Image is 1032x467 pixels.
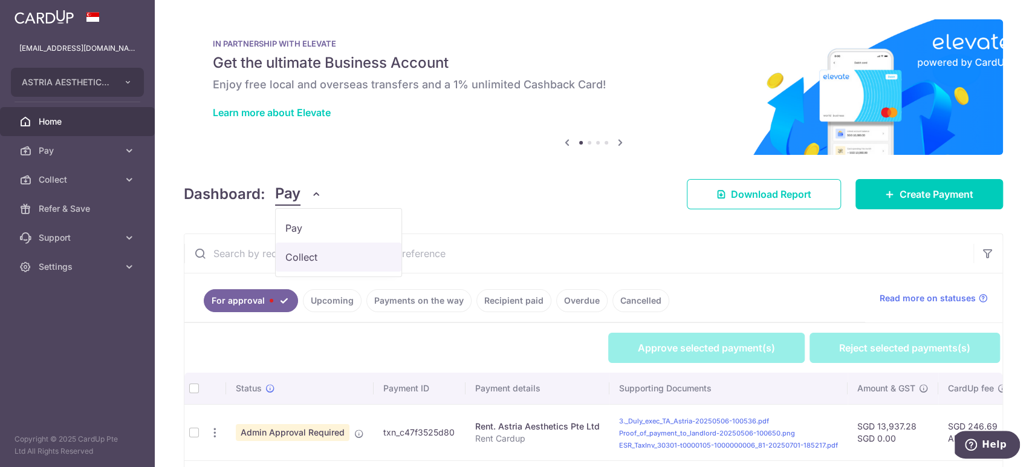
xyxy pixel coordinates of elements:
a: ESR_TaxInv_30301-t0000105-1000000006_81-20250701-185217.pdf [619,441,838,449]
a: Learn more about Elevate [213,106,331,119]
a: Collect [276,243,401,272]
a: Download Report [687,179,841,209]
span: Admin Approval Required [236,424,349,441]
span: Amount & GST [857,382,915,394]
td: SGD 13,937.28 SGD 0.00 [848,404,938,460]
span: Refer & Save [39,203,118,215]
th: Supporting Documents [609,373,848,404]
span: ASTRIA AESTHETICS PTE. LTD. [22,76,111,88]
input: Search by recipient name, payment id or reference [184,234,973,273]
a: Create Payment [855,179,1003,209]
ul: Pay [275,208,402,277]
h5: Get the ultimate Business Account [213,53,974,73]
a: Proof_of_payment_to_landlord-20250506-100650.png [619,429,795,437]
iframe: Opens a widget where you can find more information [955,431,1020,461]
th: Payment ID [374,373,466,404]
th: Payment details [466,373,609,404]
span: Collect [39,174,118,186]
h6: Enjoy free local and overseas transfers and a 1% unlimited Cashback Card! [213,77,974,92]
span: Pay [285,221,392,235]
td: SGD 246.69 AMA177 [938,404,1017,460]
td: txn_c47f3525d80 [374,404,466,460]
button: Pay [275,183,322,206]
a: 3._Duly_exec_TA_Astria-20250506-100536.pdf [619,417,769,425]
button: ASTRIA AESTHETICS PTE. LTD. [11,68,144,97]
span: Read more on statuses [880,292,976,304]
span: Create Payment [900,187,973,201]
a: Payments on the way [366,289,472,312]
span: CardUp fee [948,382,994,394]
a: Recipient paid [476,289,551,312]
a: Upcoming [303,289,362,312]
span: Status [236,382,262,394]
a: Pay [276,214,401,243]
img: Renovation banner [184,19,1003,155]
div: Rent. Astria Aesthetics Pte Ltd [475,420,600,433]
span: Download Report [731,187,811,201]
span: Home [39,116,118,128]
img: CardUp [15,10,74,24]
p: IN PARTNERSHIP WITH ELEVATE [213,39,974,48]
p: Rent Cardup [475,433,600,445]
span: Pay [39,145,118,157]
span: Pay [275,183,300,206]
a: Read more on statuses [880,292,988,304]
a: Overdue [556,289,608,312]
span: Settings [39,261,118,273]
p: [EMAIL_ADDRESS][DOMAIN_NAME] [19,42,135,54]
h4: Dashboard: [184,183,265,205]
a: Cancelled [612,289,669,312]
span: Support [39,232,118,244]
a: For approval [204,289,298,312]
